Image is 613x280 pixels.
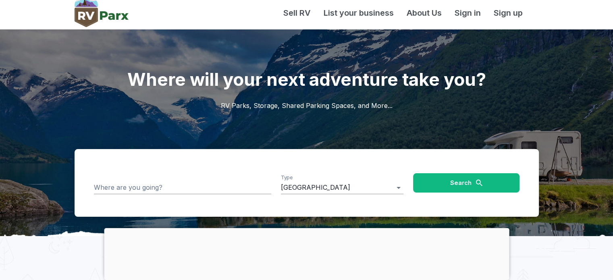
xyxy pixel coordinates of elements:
[104,228,509,278] iframe: Advertisement
[75,29,539,91] h1: Where will your next adventure take you?
[400,7,448,19] a: About Us
[277,7,317,19] a: Sell RV
[281,181,403,194] div: [GEOGRAPHIC_DATA]
[317,7,400,19] a: List your business
[413,173,519,193] button: Search
[448,7,487,19] a: Sign in
[75,91,539,149] h2: RV Parks, Storage, Shared Parking Spaces, and More...
[487,7,529,19] a: Sign up
[281,174,293,181] label: Type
